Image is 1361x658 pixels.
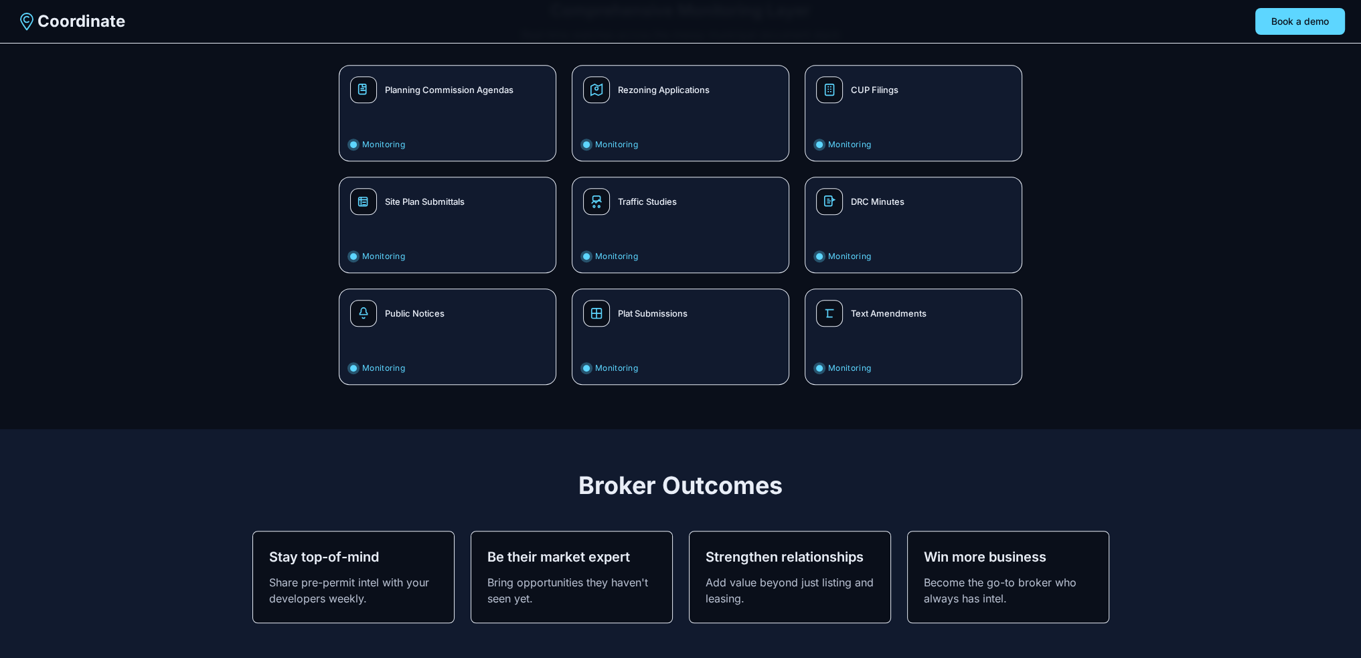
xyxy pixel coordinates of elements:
img: Coordinate [16,11,37,32]
span: Text Amendments [851,308,927,319]
span: Monitoring [362,363,405,374]
h3: Win more business [924,548,1093,566]
span: Plat Submissions [618,308,688,319]
h2: Broker Outcomes [252,472,1109,499]
p: Bring opportunities they haven't seen yet. [487,574,656,606]
span: Rezoning Applications [618,84,710,95]
span: Coordinate [37,11,125,32]
h3: Be their market expert [487,548,656,566]
p: Become the go-to broker who always has intel. [924,574,1093,606]
span: Monitoring [362,139,405,150]
span: Monitoring [595,363,638,374]
span: CUP Filings [851,84,898,95]
p: Share pre-permit intel with your developers weekly. [269,574,438,606]
span: Site Plan Submittals [385,196,465,207]
span: Traffic Studies [618,196,677,207]
span: Monitoring [595,251,638,262]
span: Monitoring [828,363,871,374]
h3: Stay top-of-mind [269,548,438,566]
span: Monitoring [362,251,405,262]
span: Monitoring [828,139,871,150]
a: Coordinate [16,11,125,32]
span: Public Notices [385,308,445,319]
button: Book a demo [1255,8,1345,35]
h3: Strengthen relationships [706,548,874,566]
span: Planning Commission Agendas [385,84,513,95]
p: Add value beyond just listing and leasing. [706,574,874,606]
span: Monitoring [595,139,638,150]
span: Monitoring [828,251,871,262]
span: DRC Minutes [851,196,904,207]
